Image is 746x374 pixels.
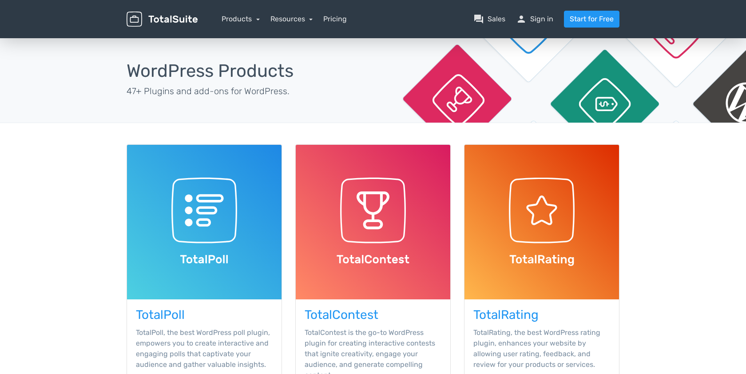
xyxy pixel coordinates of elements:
img: TotalContest WordPress Plugin [296,145,450,299]
img: TotalRating WordPress Plugin [464,145,619,299]
a: question_answerSales [473,14,505,24]
p: 47+ Plugins and add-ons for WordPress. [127,84,366,98]
h1: WordPress Products [127,61,366,81]
span: person [516,14,527,24]
p: TotalPoll, the best WordPress poll plugin, empowers you to create interactive and engaging polls ... [136,327,273,370]
a: Products [222,15,260,23]
a: personSign in [516,14,553,24]
img: TotalSuite for WordPress [127,12,198,27]
a: Pricing [323,14,347,24]
span: TotalRating, the best WordPress rating plugin, enhances your website by allowing user rating, fee... [473,328,600,369]
span: question_answer [473,14,484,24]
a: Resources [270,15,313,23]
h3: TotalRating WordPress Plugin [473,308,610,322]
img: TotalPoll WordPress Plugin [127,145,282,299]
h3: TotalPoll WordPress Plugin [136,308,273,322]
h3: TotalContest WordPress Plugin [305,308,441,322]
a: Start for Free [564,11,619,28]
